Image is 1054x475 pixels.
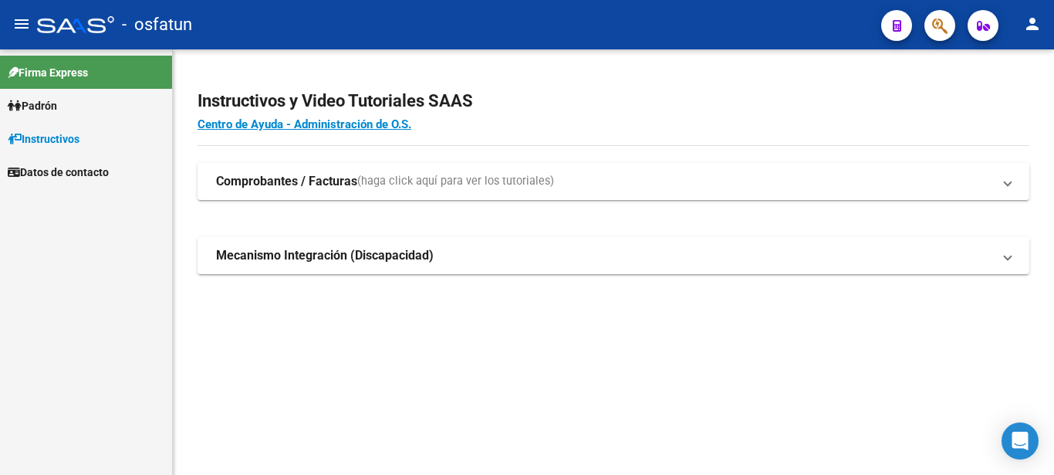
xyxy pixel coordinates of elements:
[198,163,1029,200] mat-expansion-panel-header: Comprobantes / Facturas(haga click aquí para ver los tutoriales)
[122,8,192,42] span: - osfatun
[8,64,88,81] span: Firma Express
[198,117,411,131] a: Centro de Ayuda - Administración de O.S.
[198,237,1029,274] mat-expansion-panel-header: Mecanismo Integración (Discapacidad)
[8,131,79,148] span: Instructivos
[357,173,554,190] span: (haga click aquí para ver los tutoriales)
[8,97,57,114] span: Padrón
[12,15,31,33] mat-icon: menu
[198,87,1029,116] h2: Instructivos y Video Tutoriales SAAS
[1002,422,1039,460] div: Open Intercom Messenger
[216,247,434,264] strong: Mecanismo Integración (Discapacidad)
[216,173,357,190] strong: Comprobantes / Facturas
[8,164,109,181] span: Datos de contacto
[1023,15,1042,33] mat-icon: person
